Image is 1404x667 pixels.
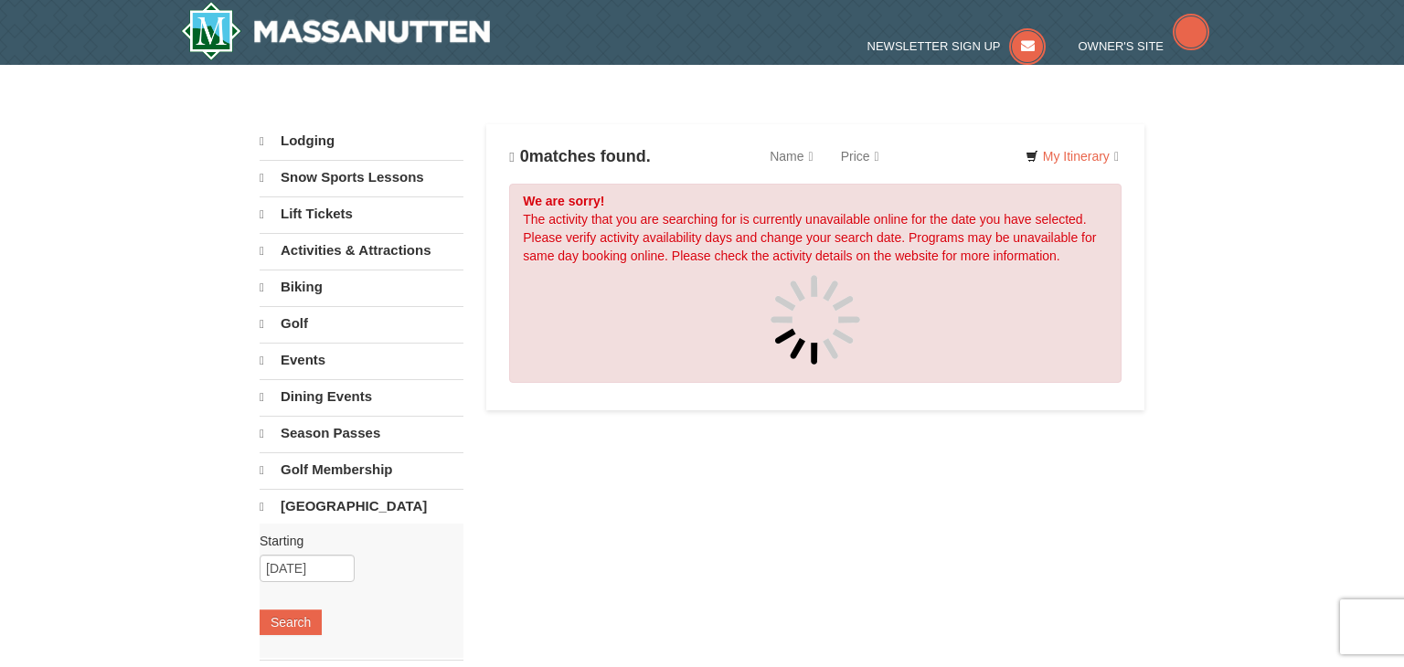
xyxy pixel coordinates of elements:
button: Search [260,609,322,635]
a: Snow Sports Lessons [260,160,463,195]
span: 0 [520,147,529,165]
img: Massanutten Resort Logo [181,2,490,60]
a: Dining Events [260,379,463,414]
a: Season Passes [260,416,463,450]
strong: We are sorry! [523,194,604,208]
h4: matches found. [509,147,651,166]
a: [GEOGRAPHIC_DATA] [260,489,463,524]
a: My Itinerary [1014,143,1131,170]
div: The activity that you are searching for is currently unavailable online for the date you have sel... [509,184,1122,383]
span: Owner's Site [1079,39,1165,53]
span: Newsletter Sign Up [867,39,1001,53]
a: Golf [260,306,463,341]
a: Newsletter Sign Up [867,39,1047,53]
a: Lodging [260,124,463,158]
a: Biking [260,270,463,304]
a: Events [260,343,463,377]
a: Massanutten Resort [181,2,490,60]
a: Name [756,138,826,175]
label: Starting [260,532,450,550]
a: Golf Membership [260,452,463,487]
a: Activities & Attractions [260,233,463,268]
a: Lift Tickets [260,196,463,231]
a: Price [827,138,893,175]
a: Owner's Site [1079,39,1210,53]
img: spinner.gif [770,274,861,365]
